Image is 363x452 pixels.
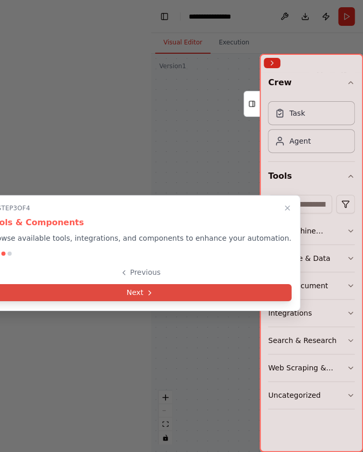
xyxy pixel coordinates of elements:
button: Close walkthrough [281,202,293,214]
button: Hide left sidebar [157,9,172,24]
